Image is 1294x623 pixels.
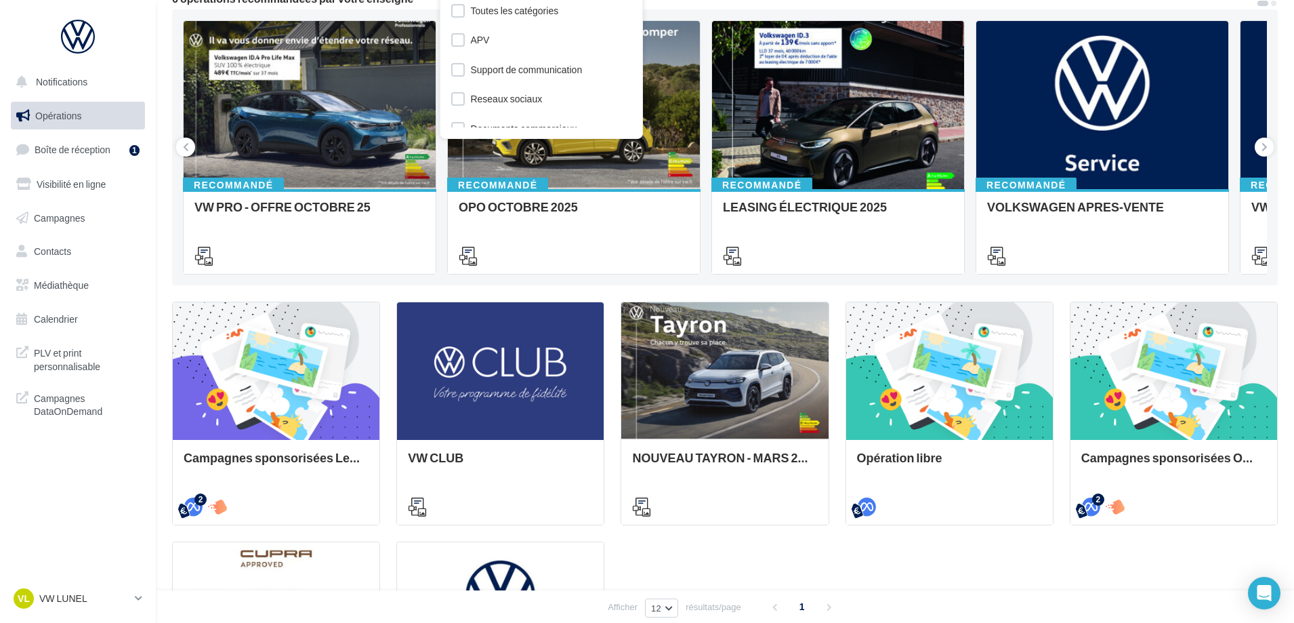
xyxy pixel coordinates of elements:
[632,451,817,478] div: NOUVEAU TAYRON - MARS 2025
[34,344,140,373] span: PLV et print personnalisable
[470,4,558,18] div: Toutes les catégories
[723,200,953,227] div: LEASING ÉLECTRIQUE 2025
[184,451,369,478] div: Campagnes sponsorisées Les Instants VW Octobre
[470,63,582,77] div: Support de communication
[976,178,1077,193] div: Recommandé
[608,601,638,614] span: Afficher
[1248,577,1280,609] div: Open Intercom Messenger
[34,313,78,325] span: Calendrier
[857,451,1042,478] div: Opération libre
[183,178,284,193] div: Recommandé
[8,271,148,300] a: Médiathèque
[470,33,489,47] div: APV
[459,200,689,227] div: OPO OCTOBRE 2025
[791,596,813,618] span: 1
[34,389,140,418] span: Campagnes DataOnDemand
[8,170,148,199] a: Visibilité en ligne
[35,144,110,155] span: Boîte de réception
[8,102,148,130] a: Opérations
[686,601,741,614] span: résultats/page
[1092,494,1104,506] div: 2
[470,122,577,136] div: Documents commerciaux
[194,494,207,506] div: 2
[8,204,148,233] a: Campagnes
[711,178,812,193] div: Recommandé
[129,145,140,156] div: 1
[34,245,71,257] span: Contacts
[987,200,1217,227] div: VOLKSWAGEN APRES-VENTE
[8,384,148,424] a: Campagnes DataOnDemand
[408,451,593,478] div: VW CLUB
[8,68,142,96] button: Notifications
[11,586,145,611] a: VL VW LUNEL
[36,76,87,87] span: Notifications
[8,237,148,266] a: Contacts
[8,135,148,164] a: Boîte de réception1
[470,92,542,106] div: Reseaux sociaux
[39,592,129,605] p: VW LUNEL
[645,599,678,618] button: 12
[8,305,148,334] a: Calendrier
[37,178,106,190] span: Visibilité en ligne
[34,279,89,291] span: Médiathèque
[34,212,85,223] span: Campagnes
[447,178,548,193] div: Recommandé
[194,200,425,227] div: VW PRO - OFFRE OCTOBRE 25
[1081,451,1266,478] div: Campagnes sponsorisées OPO
[8,338,148,378] a: PLV et print personnalisable
[18,592,30,605] span: VL
[35,110,81,121] span: Opérations
[651,603,661,614] span: 12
